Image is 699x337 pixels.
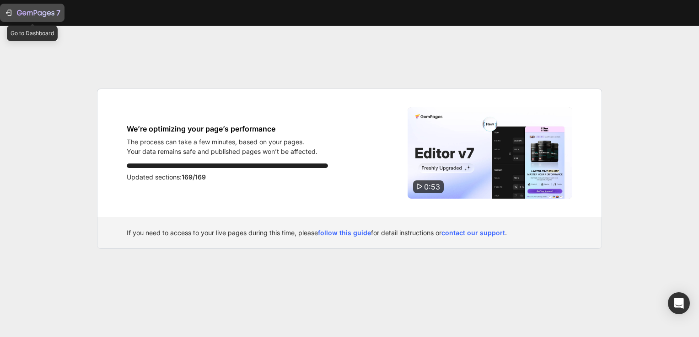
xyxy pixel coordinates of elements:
p: Updated sections: [127,172,328,183]
a: contact our support [441,229,505,237]
span: 169/169 [182,173,206,181]
p: Your data remains safe and published pages won’t be affected. [127,147,317,156]
h1: We’re optimizing your page’s performance [127,123,317,134]
p: 7 [56,7,60,18]
span: 0:53 [424,182,440,191]
div: If you need to access to your live pages during this time, please for detail instructions or . [127,228,572,237]
a: follow this guide [318,229,371,237]
div: Open Intercom Messenger [668,292,690,314]
p: The process can take a few minutes, based on your pages. [127,137,317,147]
img: Video thumbnail [408,107,572,199]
